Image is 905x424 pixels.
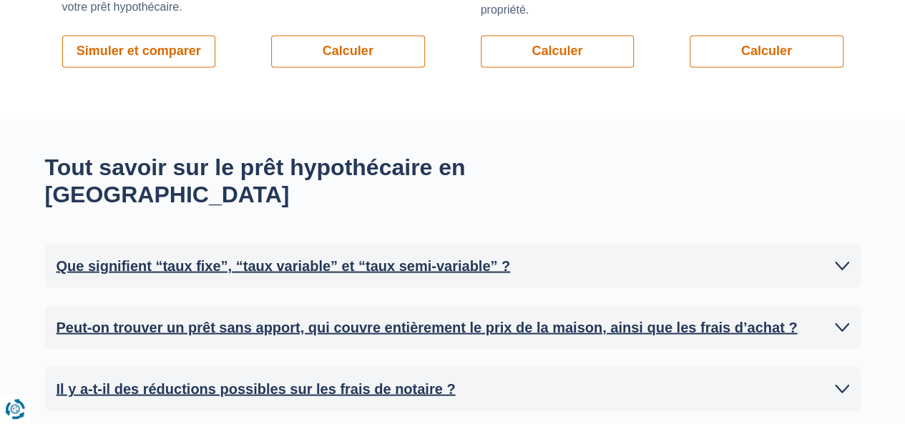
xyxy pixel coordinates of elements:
h2: Tout savoir sur le prêt hypothécaire en [GEOGRAPHIC_DATA] [45,153,582,208]
a: Peut-on trouver un prêt sans apport, qui couvre entièrement le prix de la maison, ainsi que les f... [57,316,849,337]
h2: Il y a-t-il des réductions possibles sur les frais de notaire ? [57,378,456,399]
a: Il y a-t-il des réductions possibles sur les frais de notaire ? [57,378,849,399]
a: Calculer [690,35,843,67]
a: Que signifient “taux fixe”, “taux variable” et “taux semi-variable” ? [57,255,849,276]
a: Simuler et comparer [62,35,216,67]
h2: Que signifient “taux fixe”, “taux variable” et “taux semi-variable” ? [57,255,511,276]
h2: Peut-on trouver un prêt sans apport, qui couvre entièrement le prix de la maison, ainsi que les f... [57,316,798,337]
a: Calculer [481,35,635,67]
a: Calculer [271,35,425,67]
